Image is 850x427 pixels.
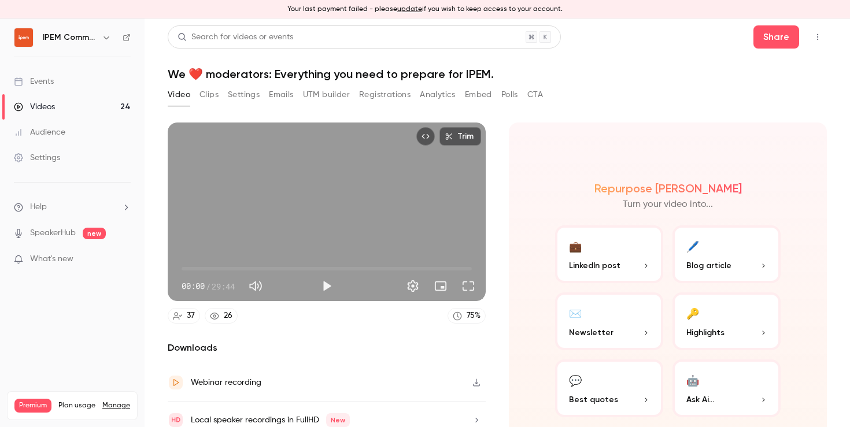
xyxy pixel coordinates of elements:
[569,371,582,389] div: 💬
[569,237,582,255] div: 💼
[30,227,76,239] a: SpeakerHub
[269,86,293,104] button: Emails
[686,304,699,322] div: 🔑
[808,28,827,46] button: Top Bar Actions
[527,86,543,104] button: CTA
[191,376,261,389] div: Webinar recording
[212,280,235,292] span: 29:44
[168,308,200,324] a: 37
[287,4,563,14] p: Your last payment failed - please if you wish to keep access to your account.
[397,4,422,14] button: update
[83,228,106,239] span: new
[228,86,260,104] button: Settings
[14,127,65,138] div: Audience
[569,393,618,406] span: Best quotes
[205,308,238,324] a: 26
[191,413,350,427] div: Local speaker recordings in FullHD
[14,399,51,413] span: Premium
[753,25,799,49] button: Share
[686,371,699,389] div: 🤖
[30,253,73,265] span: What's new
[359,86,411,104] button: Registrations
[686,326,725,339] span: Highlights
[594,181,742,195] h2: Repurpose [PERSON_NAME]
[43,32,97,43] h6: IPEM Community
[672,359,781,417] button: 🤖Ask Ai...
[569,326,614,339] span: Newsletter
[14,152,60,164] div: Settings
[182,280,205,292] span: 00:00
[58,401,95,410] span: Plan usage
[117,254,131,265] iframe: Noticeable Trigger
[168,341,486,355] h2: Downloads
[102,401,130,410] a: Manage
[244,274,267,298] button: Mute
[14,201,131,213] li: help-dropdown-opener
[623,198,713,211] p: Turn your video into...
[686,259,731,272] span: Blog article
[206,280,210,292] span: /
[686,237,699,255] div: 🖊️
[326,413,350,427] span: New
[467,310,481,322] div: 75 %
[199,86,219,104] button: Clips
[187,310,195,322] div: 37
[168,67,827,81] h1: We ❤️ moderators: Everything you need to prepare for IPEM.
[555,225,663,283] button: 💼LinkedIn post
[448,308,486,324] a: 75%
[569,304,582,322] div: ✉️
[569,259,620,272] span: LinkedIn post
[501,86,518,104] button: Polls
[182,280,235,292] div: 00:00
[168,86,190,104] button: Video
[672,292,781,350] button: 🔑Highlights
[224,310,232,322] div: 26
[686,393,714,406] span: Ask Ai...
[315,274,338,298] button: Play
[14,76,54,87] div: Events
[439,127,481,146] button: Trim
[555,292,663,350] button: ✉️Newsletter
[672,225,781,283] button: 🖊️Blog article
[429,274,452,298] button: Turn on miniplayer
[303,86,350,104] button: UTM builder
[416,127,435,146] button: Embed video
[14,101,55,113] div: Videos
[14,28,33,47] img: IPEM Community
[30,201,47,213] span: Help
[555,359,663,417] button: 💬Best quotes
[178,31,293,43] div: Search for videos or events
[420,86,456,104] button: Analytics
[457,274,480,298] button: Full screen
[465,86,492,104] button: Embed
[401,274,424,298] button: Settings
